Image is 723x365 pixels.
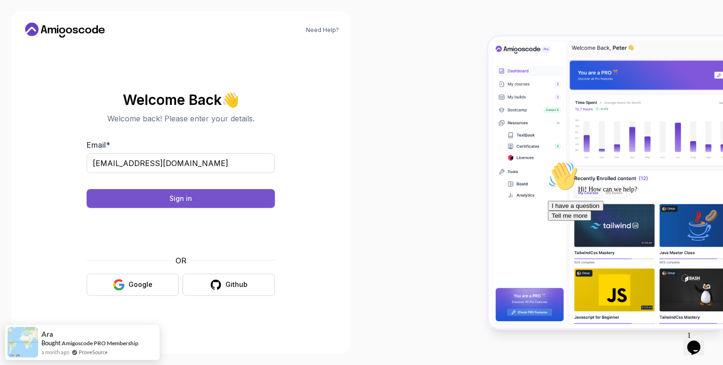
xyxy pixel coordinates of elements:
button: Sign in [87,189,275,208]
p: OR [176,255,186,266]
a: Need Help? [306,26,339,34]
iframe: chat widget [544,158,714,323]
button: Tell me more [4,53,47,63]
img: :wave: [4,4,34,34]
div: Sign in [169,194,192,203]
a: Home link [23,23,107,38]
button: Google [87,274,179,296]
span: Bought [41,339,61,347]
button: Github [183,274,275,296]
span: 👋 [221,91,240,108]
div: 👋Hi! How can we help?I have a questionTell me more [4,4,173,63]
iframe: Widget containing checkbox for hCaptcha security challenge [110,214,252,249]
img: Amigoscode Dashboard [489,37,723,329]
div: Google [129,280,153,289]
a: ProveSource [79,348,108,356]
div: Github [225,280,248,289]
span: Ara [41,330,53,338]
p: Welcome back! Please enter your details. [87,113,275,124]
a: Amigoscode PRO Membership [62,340,138,347]
label: Email * [87,140,110,150]
h2: Welcome Back [87,92,275,107]
input: Enter your email [87,153,275,173]
span: Hi! How can we help? [4,28,93,35]
span: a month ago [41,348,69,356]
img: provesource social proof notification image [8,327,38,357]
button: I have a question [4,43,59,53]
iframe: chat widget [683,327,714,356]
